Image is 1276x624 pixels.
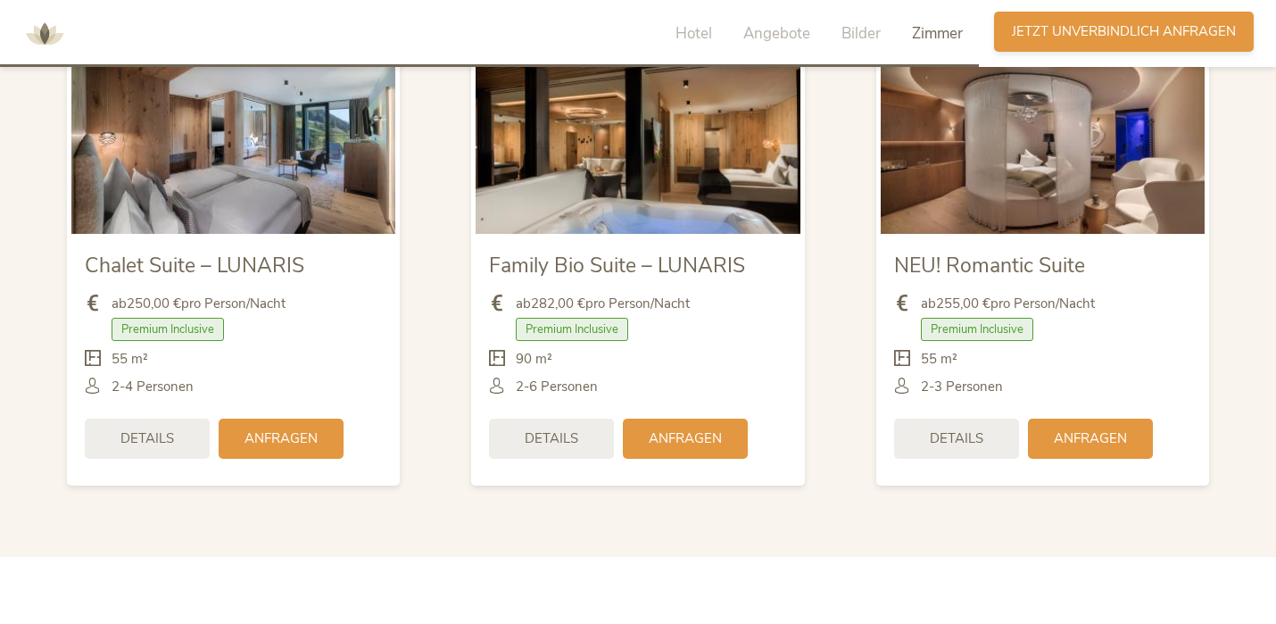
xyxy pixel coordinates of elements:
[525,429,578,448] span: Details
[112,350,148,369] span: 55 m²
[649,429,722,448] span: Anfragen
[936,295,990,312] b: 255,00 €
[127,295,181,312] b: 250,00 €
[841,23,881,44] span: Bilder
[516,318,628,341] span: Premium Inclusive
[120,429,174,448] span: Details
[921,295,1095,313] span: ab pro Person/Nacht
[112,295,286,313] span: ab pro Person/Nacht
[675,23,712,44] span: Hotel
[894,252,1085,279] span: NEU! Romantic Suite
[531,295,585,312] b: 282,00 €
[516,295,690,313] span: ab pro Person/Nacht
[912,23,963,44] span: Zimmer
[881,52,1205,234] img: NEU! Romantic Suite
[112,378,194,396] span: 2-4 Personen
[18,7,71,61] img: AMONTI & LUNARIS Wellnessresort
[516,378,598,396] span: 2-6 Personen
[489,252,745,279] span: Family Bio Suite – LUNARIS
[516,350,552,369] span: 90 m²
[921,318,1033,341] span: Premium Inclusive
[476,52,800,234] img: Family Bio Suite – LUNARIS
[71,52,395,234] img: Chalet Suite – LUNARIS
[1012,22,1236,41] span: Jetzt unverbindlich anfragen
[1054,429,1127,448] span: Anfragen
[112,318,224,341] span: Premium Inclusive
[930,429,983,448] span: Details
[244,429,318,448] span: Anfragen
[18,27,71,39] a: AMONTI & LUNARIS Wellnessresort
[85,252,304,279] span: Chalet Suite – LUNARIS
[921,350,957,369] span: 55 m²
[921,378,1003,396] span: 2-3 Personen
[743,23,810,44] span: Angebote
